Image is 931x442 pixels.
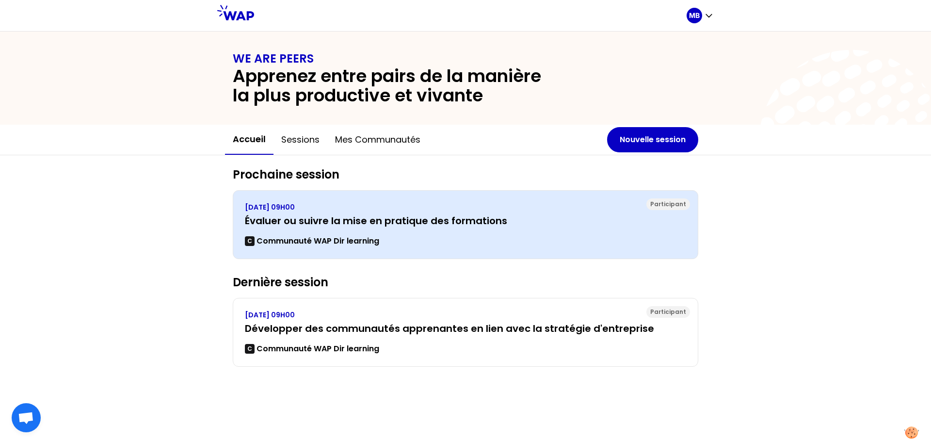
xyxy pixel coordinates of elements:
[257,343,379,355] p: Communauté WAP Dir learning
[233,167,698,182] h2: Prochaine session
[245,202,686,247] a: [DATE] 09H00Évaluer ou suivre la mise en pratique des formationsCCommunauté WAP Dir learning
[225,125,273,155] button: Accueil
[245,214,686,228] h3: Évaluer ou suivre la mise en pratique des formations
[257,235,379,247] p: Communauté WAP Dir learning
[245,310,686,320] p: [DATE] 09H00
[245,202,686,212] p: [DATE] 09H00
[687,8,714,23] button: MB
[607,127,698,152] button: Nouvelle session
[247,237,252,245] p: C
[233,51,698,66] h1: WE ARE PEERS
[233,275,698,290] h2: Dernière session
[646,306,690,318] div: Participant
[245,310,686,355] a: [DATE] 09H00Développer des communautés apprenantes en lien avec la stratégie d'entrepriseCCommuna...
[12,403,41,432] div: Ouvrir le chat
[646,198,690,210] div: Participant
[327,125,428,154] button: Mes communautés
[233,66,559,105] h2: Apprenez entre pairs de la manière la plus productive et vivante
[689,11,700,20] p: MB
[273,125,327,154] button: Sessions
[247,345,252,353] p: C
[245,322,686,335] h3: Développer des communautés apprenantes en lien avec la stratégie d'entreprise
